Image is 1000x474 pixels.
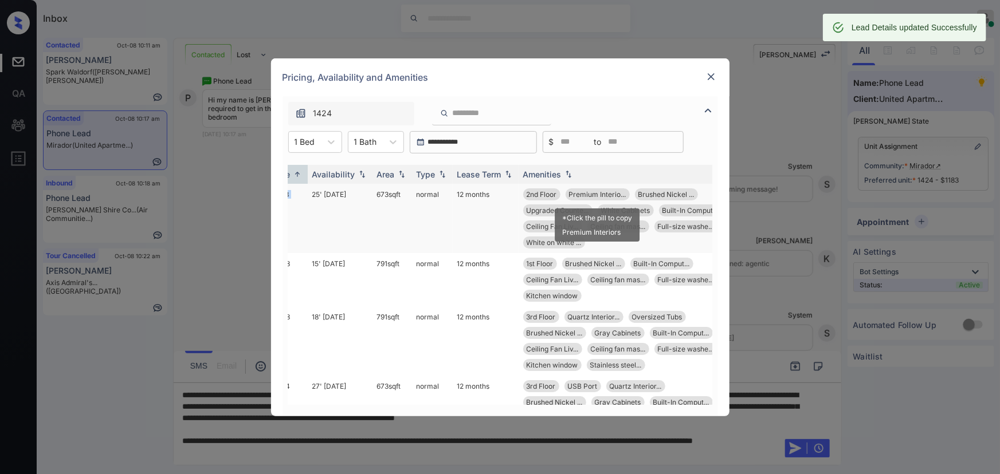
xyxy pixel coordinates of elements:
div: Lease Term [457,169,501,179]
td: 27' [DATE] [308,376,372,445]
span: $ [549,136,554,148]
img: sorting [503,170,514,178]
span: 2nd Floor [527,190,557,199]
img: icon-zuma [440,108,449,118]
span: USB Port [568,382,598,390]
img: sorting [437,170,448,178]
img: icon-zuma [295,108,307,119]
img: sorting [356,170,368,178]
span: Brushed Nickel ... [566,259,622,268]
td: normal [412,376,453,445]
span: White on white ... [527,238,582,247]
span: 3rd Floor [527,382,556,390]
span: Gray Cabinets [595,398,641,406]
td: normal [412,306,453,376]
span: Gray Cabinets [595,329,641,337]
img: close [705,71,717,82]
td: 791 sqft [372,306,412,376]
img: sorting [563,170,574,178]
td: 673 sqft [372,376,412,445]
span: Full-size washe... [658,275,714,284]
div: Amenities [523,169,562,179]
span: Ceiling Fan Liv... [527,345,579,353]
td: normal [412,253,453,306]
span: Oversized Tubs [632,313,683,321]
div: Type [417,169,436,179]
td: 791 sqft [372,253,412,306]
div: Availability [312,169,355,179]
span: Stainless steel... [590,361,642,369]
span: Built-In Comput... [634,259,690,268]
div: Pricing, Availability and Amenities [271,58,730,96]
span: 1st Floor [527,259,554,268]
span: to [594,136,602,148]
span: Premium Interio... [569,190,626,199]
span: Built-In Comput... [653,329,709,337]
span: Brushed Nickel ... [527,398,583,406]
td: 12 months [453,184,519,253]
span: Brushed Nickel ... [527,329,583,337]
img: sorting [396,170,407,178]
img: sorting [292,170,303,179]
span: 1424 [313,107,332,120]
td: 25' [DATE] [308,184,372,253]
td: 673 sqft [372,184,412,253]
span: Quartz Interior... [568,313,620,321]
span: Kitchen window [527,291,578,300]
span: Quartz Interior... [610,382,662,390]
div: *Click the pill to copy [562,214,632,222]
span: Ceiling Fan Liv... [527,222,579,231]
td: 12 months [453,253,519,306]
span: 3rd Floor [527,313,556,321]
td: 15' [DATE] [308,253,372,306]
span: Ceiling fan mas... [591,345,646,353]
div: Premium Interiors [562,228,632,236]
div: Area [377,169,395,179]
span: Full-size washe... [658,222,714,231]
img: icon-zuma [701,104,715,117]
span: Ceiling Fan Liv... [527,275,579,284]
span: Ceiling fan mas... [591,275,646,284]
span: Built-In Comput... [662,206,719,215]
span: Upgraded Counte... [527,206,589,215]
td: 12 months [453,376,519,445]
span: Kitchen window [527,361,578,369]
td: 12 months [453,306,519,376]
td: 18' [DATE] [308,306,372,376]
span: Built-In Comput... [653,398,709,406]
span: Full-size washe... [658,345,714,353]
div: Lead Details updated Successfully [852,17,977,38]
span: Brushed Nickel ... [638,190,695,199]
td: normal [412,184,453,253]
